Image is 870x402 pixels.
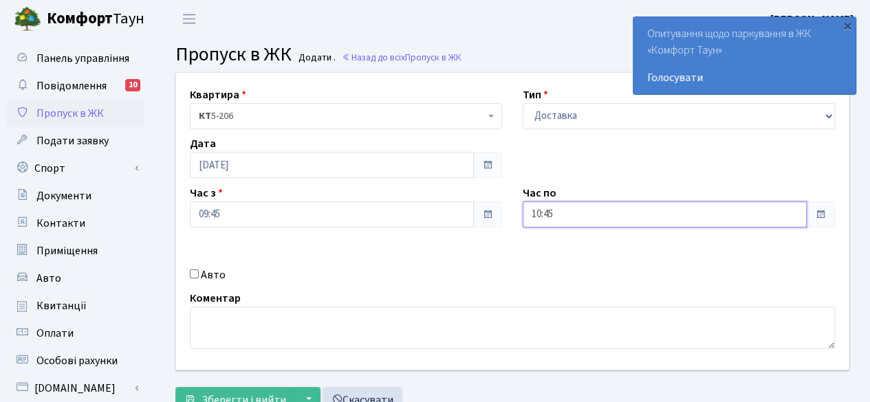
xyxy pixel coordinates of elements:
[47,8,144,31] span: Таун
[7,100,144,127] a: Пропуск в ЖК
[47,8,113,30] b: Комфорт
[7,347,144,375] a: Особові рахунки
[199,109,211,123] b: КТ
[36,271,61,286] span: Авто
[7,320,144,347] a: Оплати
[190,87,246,103] label: Квартира
[190,290,241,306] label: Коментар
[190,135,216,152] label: Дата
[172,8,206,30] button: Переключити навігацію
[36,106,104,121] span: Пропуск в ЖК
[342,51,461,64] a: Назад до всіхПропуск в ЖК
[7,210,144,237] a: Контакти
[7,292,144,320] a: Квитанції
[125,79,140,91] div: 10
[36,133,109,148] span: Подати заявку
[199,109,485,123] span: <b>КТ</b>&nbsp;&nbsp;&nbsp;&nbsp;5-206
[647,69,842,86] a: Голосувати
[36,216,85,231] span: Контакти
[7,127,144,155] a: Подати заявку
[7,155,144,182] a: Спорт
[36,51,129,66] span: Панель управління
[36,326,74,341] span: Оплати
[190,185,223,201] label: Час з
[523,87,548,103] label: Тип
[190,103,502,129] span: <b>КТ</b>&nbsp;&nbsp;&nbsp;&nbsp;5-206
[201,267,226,283] label: Авто
[14,5,41,33] img: logo.png
[840,19,854,32] div: ×
[36,353,118,368] span: Особові рахунки
[633,17,856,94] div: Опитування щодо паркування в ЖК «Комфорт Таун»
[770,11,853,27] a: [PERSON_NAME]
[7,375,144,402] a: [DOMAIN_NAME]
[7,182,144,210] a: Документи
[36,188,91,203] span: Документи
[770,12,853,27] b: [PERSON_NAME]
[7,72,144,100] a: Повідомлення10
[7,237,144,265] a: Приміщення
[36,298,87,313] span: Квитанції
[523,185,556,201] label: Час по
[296,52,336,64] small: Додати .
[36,243,98,258] span: Приміщення
[405,51,461,64] span: Пропуск в ЖК
[175,41,292,68] span: Пропуск в ЖК
[36,78,107,93] span: Повідомлення
[7,45,144,72] a: Панель управління
[7,265,144,292] a: Авто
